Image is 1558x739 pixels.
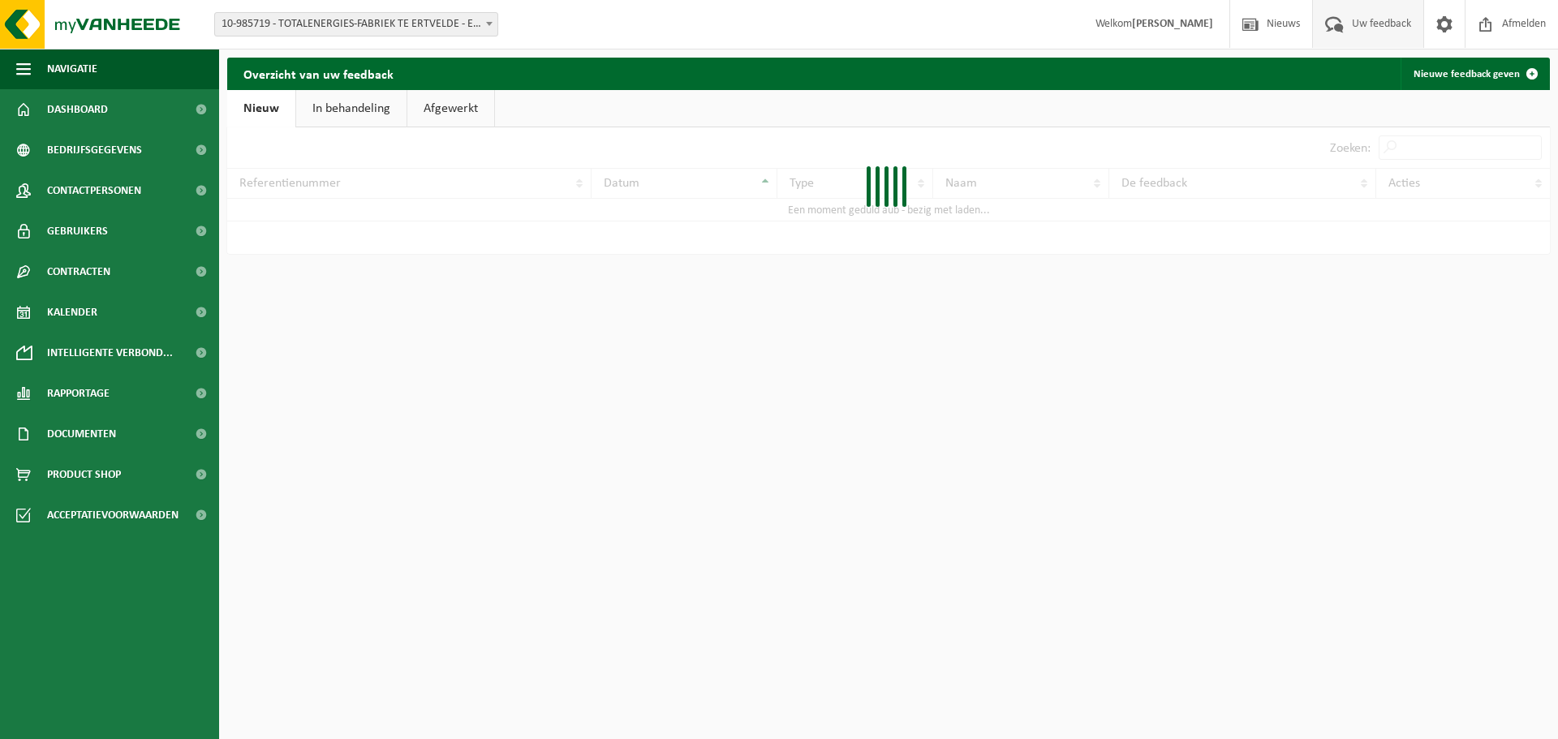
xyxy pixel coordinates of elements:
[47,89,108,130] span: Dashboard
[47,211,108,251] span: Gebruikers
[296,90,407,127] a: In behandeling
[227,90,295,127] a: Nieuw
[47,130,142,170] span: Bedrijfsgegevens
[47,170,141,211] span: Contactpersonen
[215,13,497,36] span: 10-985719 - TOTALENERGIES-FABRIEK TE ERTVELDE - ERTVELDE
[227,58,410,89] h2: Overzicht van uw feedback
[407,90,494,127] a: Afgewerkt
[47,49,97,89] span: Navigatie
[1401,58,1548,90] a: Nieuwe feedback geven
[47,414,116,454] span: Documenten
[47,251,110,292] span: Contracten
[214,12,498,37] span: 10-985719 - TOTALENERGIES-FABRIEK TE ERTVELDE - ERTVELDE
[1132,18,1213,30] strong: [PERSON_NAME]
[47,495,179,535] span: Acceptatievoorwaarden
[47,454,121,495] span: Product Shop
[47,373,110,414] span: Rapportage
[47,333,173,373] span: Intelligente verbond...
[47,292,97,333] span: Kalender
